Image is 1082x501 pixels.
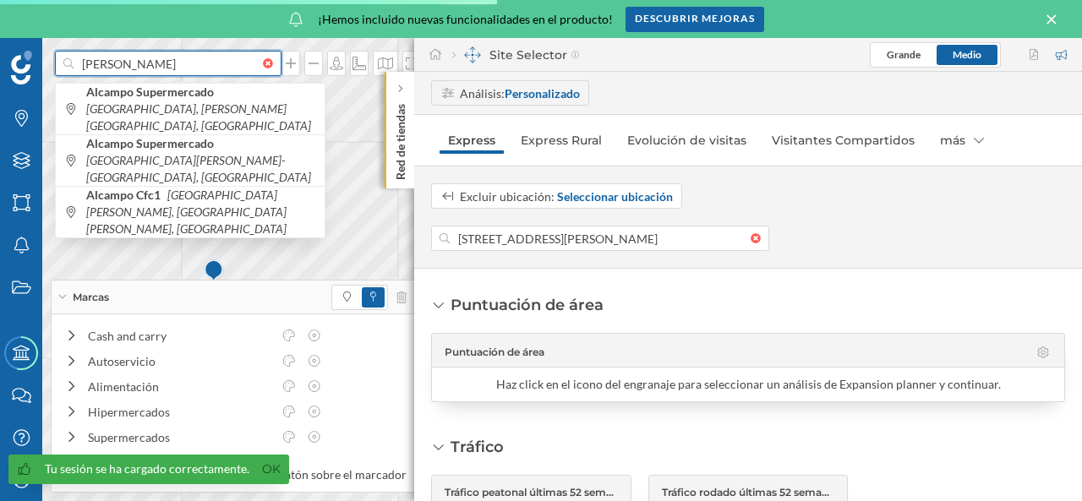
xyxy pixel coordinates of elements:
[460,189,555,204] span: Excluir ubicación:
[763,127,923,154] a: Visitantes Compartidos
[88,403,272,421] div: Hipermercados
[505,86,580,101] strong: Personalizado
[88,428,272,446] div: Supermercados
[88,327,272,345] div: Cash and carry
[496,376,1001,393] div: Haz click en el icono del engranaje para seleccionar un análisis de Expansion planner y continuar.
[619,127,755,154] a: Evolución de visitas
[557,188,673,205] span: Seleccionar ubicación
[11,51,32,84] img: Geoblink Logo
[86,101,311,133] i: [GEOGRAPHIC_DATA], [PERSON_NAME][GEOGRAPHIC_DATA], [GEOGRAPHIC_DATA]
[451,294,604,316] div: Puntuación de área
[86,84,218,99] b: Alcampo Supermercado
[445,345,544,360] span: Puntuación de área
[445,485,616,500] span: Tráfico peatonal últimas 52 semanas
[512,127,610,154] a: Express Rural
[318,11,613,28] span: ¡Hemos incluido nuevas funcionalidades en el producto!
[887,48,921,61] span: Grande
[662,485,833,500] span: Tráfico rodado últimas 52 semanas
[86,136,218,150] b: Alcampo Supermercado
[932,127,992,154] div: más
[464,46,481,63] img: dashboards-manager.svg
[204,254,225,288] img: Marker
[451,436,504,458] div: Tráfico
[88,378,272,395] div: Alimentación
[88,352,272,370] div: Autoservicio
[440,127,504,154] a: Express
[86,153,311,184] i: [GEOGRAPHIC_DATA][PERSON_NAME]-[GEOGRAPHIC_DATA], [GEOGRAPHIC_DATA]
[45,460,249,477] div: Tu sesión se ha cargado correctamente.
[953,48,981,61] span: Medio
[452,46,580,63] div: Site Selector
[460,84,580,102] div: Análisis:
[27,12,109,27] span: Assistance
[86,188,287,236] i: [GEOGRAPHIC_DATA][PERSON_NAME], [GEOGRAPHIC_DATA][PERSON_NAME], [GEOGRAPHIC_DATA]
[86,188,165,202] b: Alcampo Cfc1
[73,290,109,305] span: Marcas
[392,97,409,180] p: Red de tiendas
[258,460,285,479] a: Ok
